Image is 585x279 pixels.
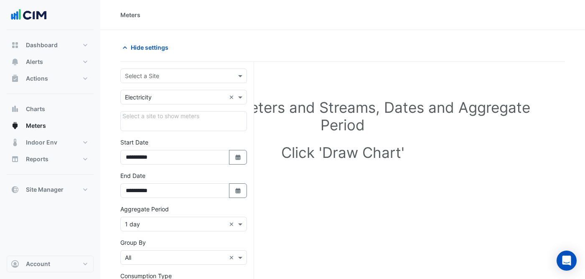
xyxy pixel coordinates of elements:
[557,251,577,271] div: Open Intercom Messenger
[26,138,57,147] span: Indoor Env
[7,134,94,151] button: Indoor Env
[26,41,58,49] span: Dashboard
[120,205,169,213] label: Aggregate Period
[229,253,236,262] span: Clear
[7,151,94,167] button: Reports
[11,74,19,83] app-icon: Actions
[26,185,64,194] span: Site Manager
[7,37,94,53] button: Dashboard
[11,138,19,147] app-icon: Indoor Env
[131,43,168,52] span: Hide settings
[26,122,46,130] span: Meters
[11,58,19,66] app-icon: Alerts
[11,41,19,49] app-icon: Dashboard
[120,10,140,19] div: Meters
[7,117,94,134] button: Meters
[26,105,45,113] span: Charts
[7,256,94,272] button: Account
[229,220,236,228] span: Clear
[234,154,242,161] fa-icon: Select Date
[11,122,19,130] app-icon: Meters
[120,111,247,131] div: Click Update or Cancel in Details panel
[134,144,552,161] h1: Click 'Draw Chart'
[120,238,146,247] label: Group By
[11,185,19,194] app-icon: Site Manager
[11,105,19,113] app-icon: Charts
[229,93,236,101] span: Clear
[134,99,552,134] h1: Select Site, Meters and Streams, Dates and Aggregate Period
[7,53,94,70] button: Alerts
[26,260,50,268] span: Account
[26,58,43,66] span: Alerts
[7,101,94,117] button: Charts
[11,155,19,163] app-icon: Reports
[120,40,174,55] button: Hide settings
[234,187,242,194] fa-icon: Select Date
[7,70,94,87] button: Actions
[120,138,148,147] label: Start Date
[120,171,145,180] label: End Date
[26,74,48,83] span: Actions
[7,181,94,198] button: Site Manager
[26,155,48,163] span: Reports
[10,7,48,23] img: Company Logo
